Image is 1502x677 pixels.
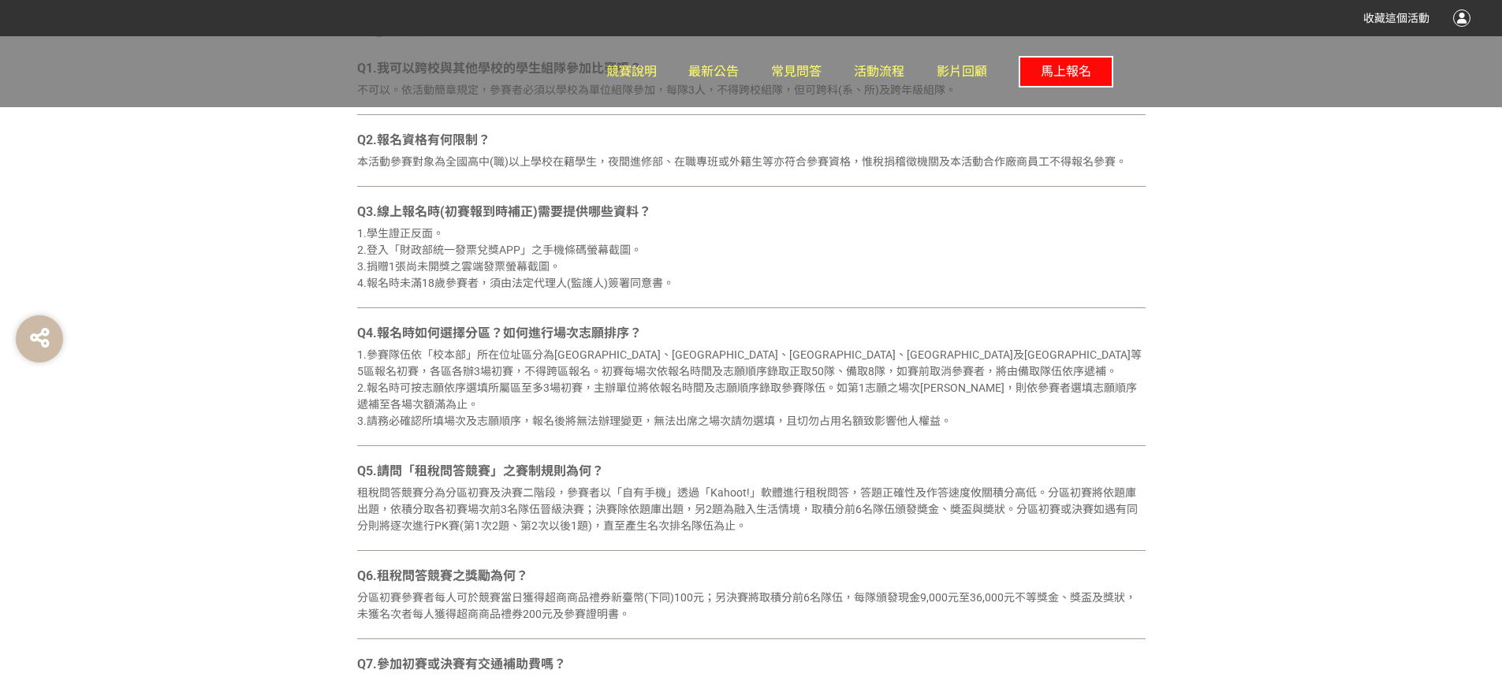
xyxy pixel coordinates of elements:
div: Q5.請問「租稅問答競賽」之賽制規則為何？ [357,462,1146,481]
a: 活動流程 [854,36,904,107]
span: 馬上報名 [1041,64,1091,79]
div: Q4.報名時如何選擇分區？如何進行場次志願排序？ [357,324,1146,343]
a: 競賽說明 [606,36,657,107]
div: Q2.報名資格有何限制？ [357,131,1146,150]
div: Q7.參加初賽或決賽有交通補助費嗎？ [357,655,1146,674]
span: 活動流程 [854,64,904,79]
button: 馬上報名 [1019,56,1113,87]
span: 常見問答 [771,64,822,79]
span: 最新公告 [688,64,739,79]
a: 最新公告 [688,36,739,107]
span: 競賽說明 [606,64,657,79]
div: Q3.線上報名時(初賽報到時補正)需要提供哪些資料？ [357,203,1146,221]
div: 本活動參賽對象為全國高中(職)以上學校在籍學生，夜間進修部、在職專班或外籍生等亦符合參賽資格，惟稅捐稽徵機關及本活動合作廠商員工不得報名參賽。 [357,154,1146,170]
div: Q6.租稅問答競賽之獎勵為何？ [357,567,1146,586]
span: 影片回顧 [937,64,987,79]
div: 1.參賽隊伍依「校本部」所在位址區分為[GEOGRAPHIC_DATA]、[GEOGRAPHIC_DATA]、[GEOGRAPHIC_DATA]、[GEOGRAPHIC_DATA]及[GEOGR... [357,347,1146,430]
span: 收藏這個活動 [1363,12,1429,24]
a: 常見問答 [771,36,822,107]
a: 影片回顧 [937,36,987,107]
div: 1.學生證正反面。 2.登入「財政部統一發票兌獎APP」之手機條碼螢幕截圖。 3.捐贈1張尚未開獎之雲端發票螢幕截圖。 4.報名時未滿18歲參賽者，須由法定代理人(監護人)簽署同意書。 [357,225,1146,292]
div: 分區初賽參賽者每人可於競賽當日獲得超商商品禮券新臺幣(下同)100元；另決賽將取積分前6名隊伍，每隊頒發現金9,000元至36,000元不等獎金、獎盃及獎狀，未獲名次者每人獲得超商商品禮券200... [357,590,1146,623]
div: 租稅問答競賽分為分區初賽及決賽二階段，參賽者以「自有手機」透過「Kahoot!」軟體進行租稅問答，答題正確性及作答速度攸關積分高低。分區初賽將依題庫出題，依積分取各初賽場次前3名隊伍晉級決賽；決... [357,485,1146,534]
